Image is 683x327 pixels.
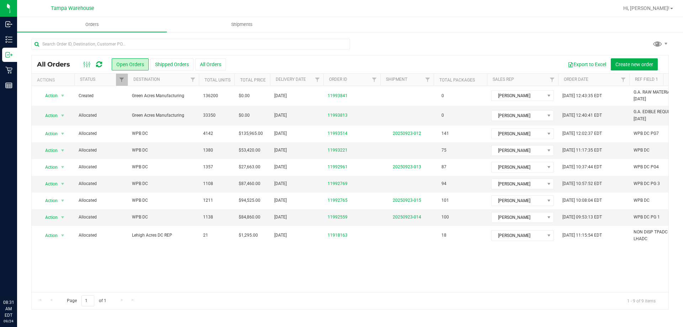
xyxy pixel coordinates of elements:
[239,93,250,99] span: $0.00
[386,77,407,82] a: Shipment
[39,146,58,155] span: Action
[328,130,348,137] a: 11993514
[615,62,653,67] span: Create new order
[133,77,160,82] a: Destination
[274,164,287,170] span: [DATE]
[439,78,475,83] a: Total Packages
[5,36,12,43] inline-svg: Inventory
[492,179,545,189] span: [PERSON_NAME]
[328,93,348,99] a: 11993841
[81,295,94,306] input: 1
[438,195,452,206] span: 101
[239,197,260,204] span: $94,525.00
[492,91,545,101] span: [PERSON_NAME]
[222,21,262,28] span: Shipments
[39,179,58,189] span: Action
[39,111,58,121] span: Action
[240,78,266,83] a: Total Price
[167,17,317,32] a: Shipments
[239,130,263,137] span: $135,965.00
[274,197,287,204] span: [DATE]
[562,147,602,154] span: [DATE] 11:17:35 EDT
[276,77,306,82] a: Delivery Date
[634,130,659,137] span: WPB DC PG7
[132,130,195,137] span: WPB DC
[492,111,545,121] span: [PERSON_NAME]
[58,196,67,206] span: select
[562,112,602,119] span: [DATE] 12:40:41 EDT
[393,164,421,169] a: 20250923-013
[76,21,108,28] span: Orders
[492,146,545,155] span: [PERSON_NAME]
[51,5,94,11] span: Tampa Warehouse
[438,128,452,139] span: 141
[274,214,287,221] span: [DATE]
[493,77,514,82] a: Sales Rep
[328,214,348,221] a: 11992559
[239,180,260,187] span: $87,460.00
[274,93,287,99] span: [DATE]
[132,147,195,154] span: WPB DC
[61,295,112,306] span: Page of 1
[438,145,450,155] span: 75
[239,112,250,119] span: $0.00
[132,93,195,99] span: Green Acres Manufacturing
[5,51,12,58] inline-svg: Outbound
[492,196,545,206] span: [PERSON_NAME]
[239,147,260,154] span: $53,420.00
[39,129,58,139] span: Action
[438,212,452,222] span: 100
[634,214,660,221] span: WPB DC PG 1
[621,295,661,306] span: 1 - 9 of 9 items
[7,270,28,291] iframe: Resource center
[203,214,213,221] span: 1138
[132,180,195,187] span: WPB DC
[5,82,12,89] inline-svg: Reports
[5,21,12,28] inline-svg: Inbound
[116,74,128,86] a: Filter
[203,93,218,99] span: 136200
[203,130,213,137] span: 4142
[492,162,545,172] span: [PERSON_NAME]
[438,230,450,241] span: 18
[562,164,602,170] span: [DATE] 10:37:44 EDT
[112,58,149,70] button: Open Orders
[203,232,208,239] span: 21
[634,147,650,154] span: WPB DC
[79,164,123,170] span: Allocated
[634,109,678,122] span: G.A. EDIBLE REQUEST [DATE]
[329,77,347,82] a: Order ID
[328,180,348,187] a: 11992769
[58,146,67,155] span: select
[58,91,67,101] span: select
[393,215,421,220] a: 20250923-014
[79,93,123,99] span: Created
[634,180,660,187] span: WPB DC PG 3
[328,164,348,170] a: 11992961
[562,93,602,99] span: [DATE] 12:43:35 EDT
[79,214,123,221] span: Allocated
[562,180,602,187] span: [DATE] 10:57:52 EDT
[562,232,602,239] span: [DATE] 11:15:54 EDT
[369,74,380,86] a: Filter
[39,212,58,222] span: Action
[492,231,545,241] span: [PERSON_NAME]
[58,231,67,241] span: select
[150,58,194,70] button: Shipped Orders
[39,91,58,101] span: Action
[623,5,669,11] span: Hi, [PERSON_NAME]!
[39,162,58,172] span: Action
[132,112,195,119] span: Green Acres Manufacturing
[546,74,558,86] a: Filter
[195,58,226,70] button: All Orders
[132,164,195,170] span: WPB DC
[203,180,213,187] span: 1108
[274,147,287,154] span: [DATE]
[203,147,213,154] span: 1380
[203,112,216,119] span: 33350
[239,214,260,221] span: $84,860.00
[635,77,658,82] a: Ref Field 1
[187,74,199,86] a: Filter
[393,131,421,136] a: 20250923-012
[79,147,123,154] span: Allocated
